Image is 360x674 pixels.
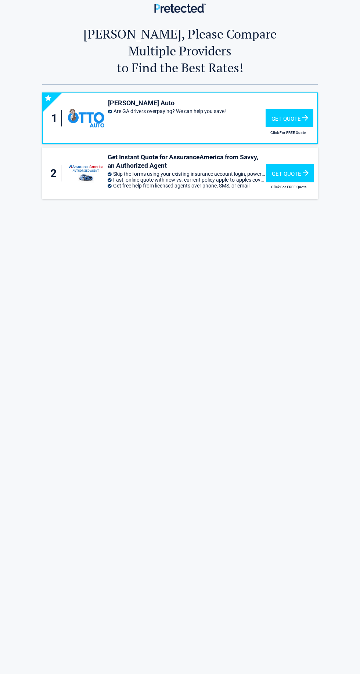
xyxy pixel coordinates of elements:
[108,108,266,114] li: Are GA drivers overpaying? We can help you save!
[108,99,266,107] h3: [PERSON_NAME] Auto
[65,25,295,76] h2: [PERSON_NAME], Please Compare Multiple Providers to Find the Best Rates!
[108,153,266,170] h3: Get Instant Quote for AssuranceAmerica from Savvy, an Authorized Agent
[266,164,314,182] div: Get Quote
[266,109,313,127] div: Get Quote
[108,183,266,189] li: Get free help from licensed agents over phone, SMS, or email
[68,109,104,127] img: ottoinsurance's logo
[266,131,311,135] h2: Click For FREE Quote
[154,3,206,12] img: Main Logo
[266,185,311,189] h2: Click For FREE Quote
[50,110,62,127] div: 1
[50,165,61,182] div: 2
[108,171,266,177] li: Skip the forms using your existing insurance account login, powered by Trellis
[108,177,266,183] li: Fast, online quote with new vs. current policy apple-to-apples coverage comparison
[68,163,104,183] img: savvy's logo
